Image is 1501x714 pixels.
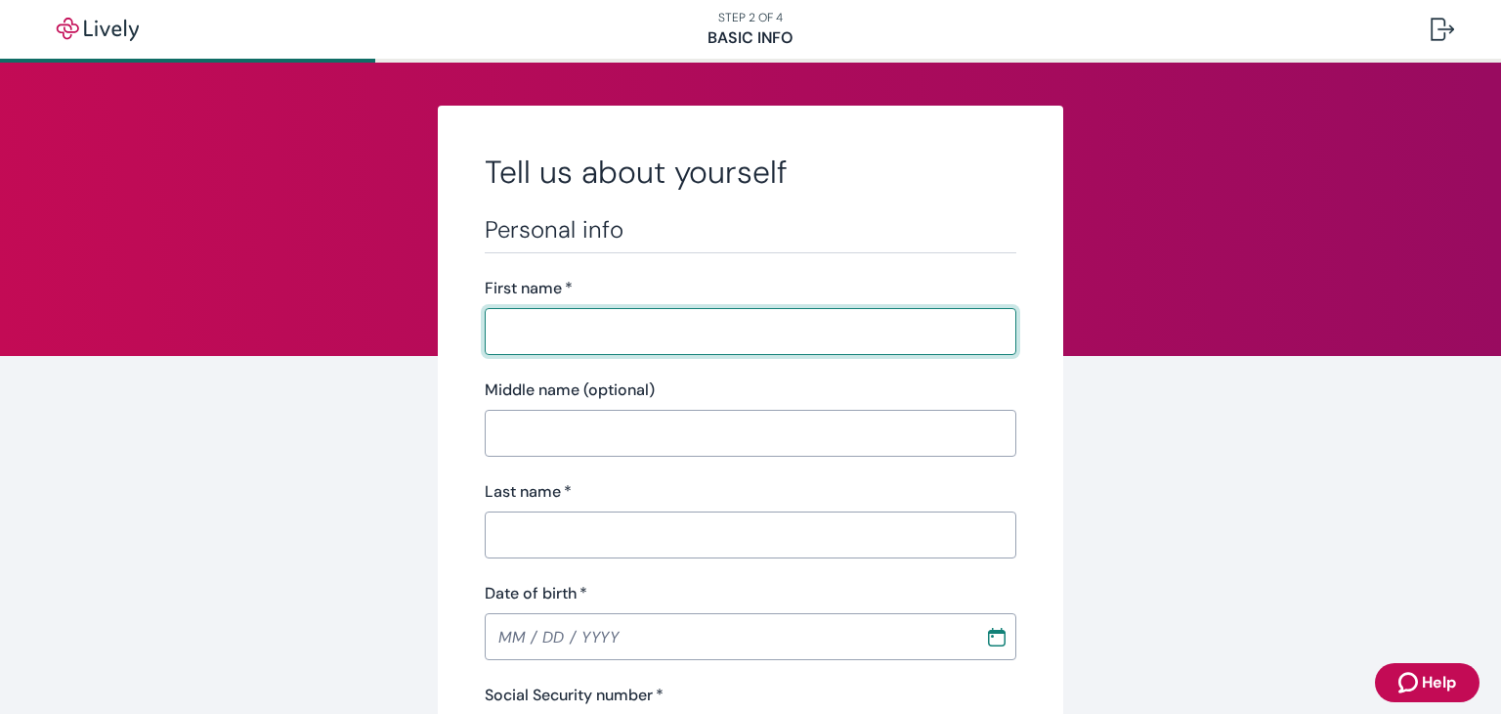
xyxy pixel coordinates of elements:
button: Choose date [979,619,1014,654]
svg: Calendar [987,627,1007,647]
label: Date of birth [485,582,587,605]
label: Social Security number [485,684,664,707]
label: Middle name (optional) [485,379,655,402]
label: First name [485,277,573,300]
input: MM / DD / YYYY [485,617,971,656]
button: Log out [1415,6,1470,53]
svg: Zendesk support icon [1398,671,1422,694]
img: Lively [43,18,152,41]
h2: Tell us about yourself [485,153,1016,192]
button: Zendesk support iconHelp [1375,663,1480,702]
h3: Personal info [485,215,1016,245]
label: Last name [485,480,572,504]
span: Help [1422,671,1456,694]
